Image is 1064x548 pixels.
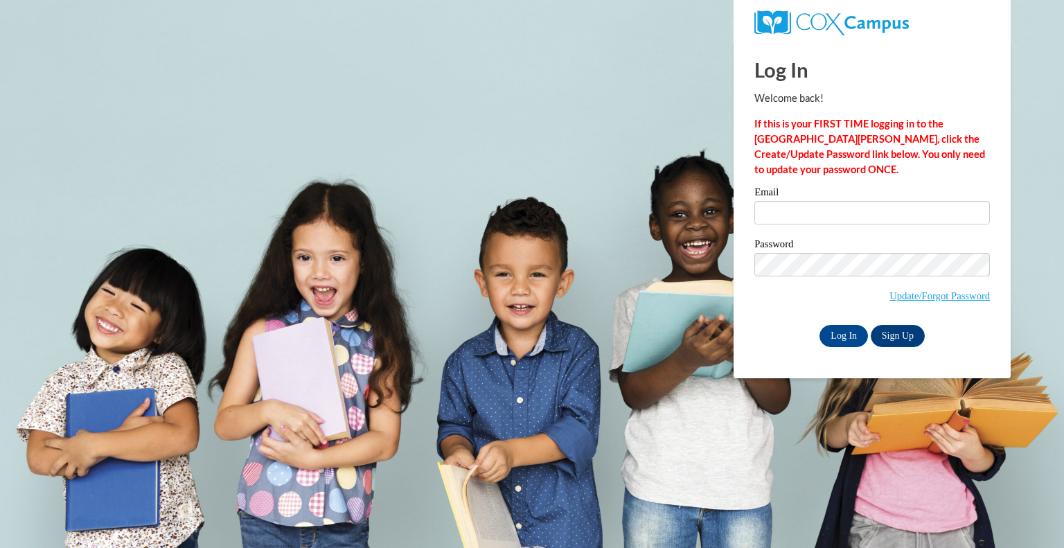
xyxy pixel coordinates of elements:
img: COX Campus [754,10,909,35]
a: Update/Forgot Password [889,290,990,301]
label: Password [754,239,990,253]
h1: Log In [754,55,990,84]
input: Log In [819,325,868,347]
strong: If this is your FIRST TIME logging in to the [GEOGRAPHIC_DATA][PERSON_NAME], click the Create/Upd... [754,118,985,175]
p: Welcome back! [754,91,990,106]
a: COX Campus [754,16,909,28]
a: Sign Up [871,325,925,347]
label: Email [754,187,990,201]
